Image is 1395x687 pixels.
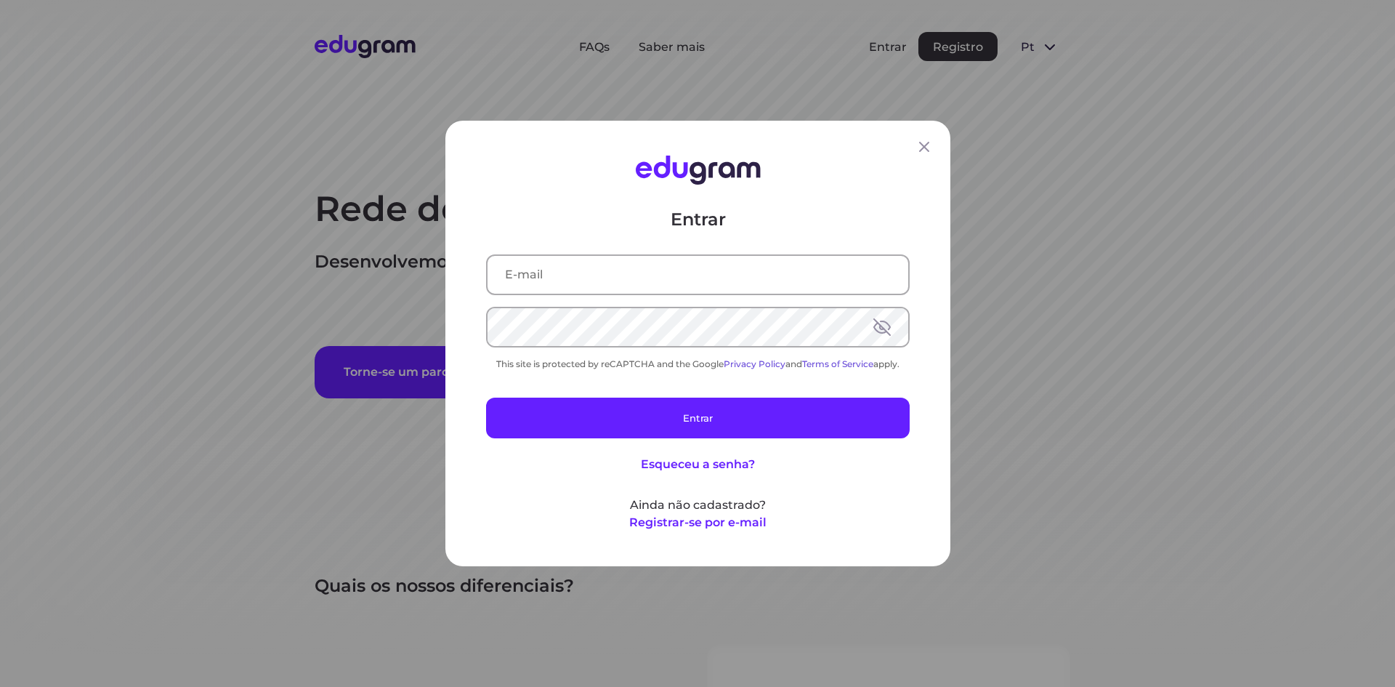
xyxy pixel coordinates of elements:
button: Registrar-se por e-mail [629,514,767,531]
a: Terms of Service [802,358,873,369]
img: Edugram Logo [635,156,760,185]
a: Privacy Policy [724,358,785,369]
input: E-mail [488,256,908,294]
button: Entrar [486,398,910,438]
p: Entrar [486,208,910,231]
button: Esqueceu a senha? [641,456,755,473]
div: This site is protected by reCAPTCHA and the Google and apply. [486,358,910,369]
p: Ainda não cadastrado? [486,497,910,514]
